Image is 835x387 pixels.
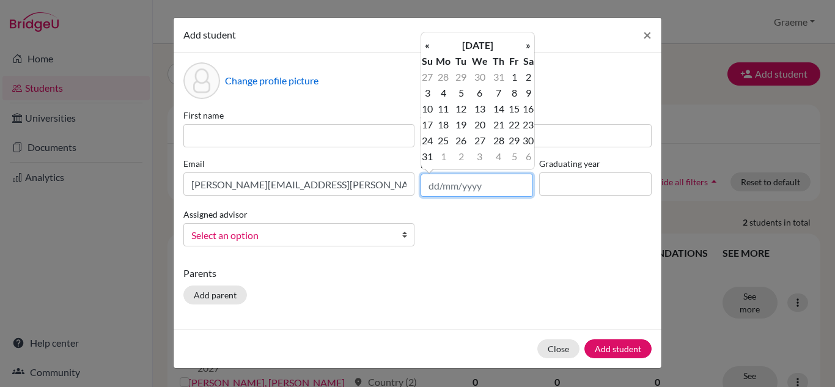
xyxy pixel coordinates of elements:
p: Parents [183,266,652,281]
label: Email [183,157,414,170]
td: 29 [507,133,522,149]
td: 28 [490,133,506,149]
td: 14 [490,101,506,117]
label: Assigned advisor [183,208,248,221]
button: Close [633,18,661,52]
button: Add parent [183,286,247,304]
span: Add student [183,29,236,40]
td: 28 [433,69,454,85]
td: 5 [507,149,522,164]
button: Add student [584,339,652,358]
td: 31 [421,149,433,164]
td: 10 [421,101,433,117]
td: 29 [454,69,469,85]
th: Mo [433,53,454,69]
th: [DATE] [433,37,522,53]
input: dd/mm/yyyy [421,174,533,197]
td: 2 [522,69,534,85]
td: 19 [454,117,469,133]
th: Fr [507,53,522,69]
td: 9 [522,85,534,101]
td: 13 [469,101,490,117]
td: 5 [454,85,469,101]
td: 2 [454,149,469,164]
button: Close [537,339,579,358]
td: 15 [507,101,522,117]
span: × [643,26,652,43]
td: 3 [421,85,433,101]
td: 30 [469,69,490,85]
label: Surname [421,109,652,122]
td: 27 [469,133,490,149]
td: 30 [522,133,534,149]
td: 18 [433,117,454,133]
td: 1 [433,149,454,164]
th: Tu [454,53,469,69]
th: We [469,53,490,69]
td: 1 [507,69,522,85]
td: 21 [490,117,506,133]
td: 31 [490,69,506,85]
div: Profile picture [183,62,220,99]
td: 25 [433,133,454,149]
td: 12 [454,101,469,117]
td: 4 [490,149,506,164]
td: 8 [507,85,522,101]
td: 11 [433,101,454,117]
td: 17 [421,117,433,133]
label: Graduating year [539,157,652,170]
td: 4 [433,85,454,101]
td: 7 [490,85,506,101]
td: 22 [507,117,522,133]
th: » [522,37,534,53]
td: 24 [421,133,433,149]
th: « [421,37,433,53]
td: 27 [421,69,433,85]
label: First name [183,109,414,122]
td: 20 [469,117,490,133]
th: Su [421,53,433,69]
td: 26 [454,133,469,149]
td: 3 [469,149,490,164]
span: Select an option [191,227,391,243]
td: 16 [522,101,534,117]
td: 23 [522,117,534,133]
td: 6 [469,85,490,101]
th: Sa [522,53,534,69]
td: 6 [522,149,534,164]
th: Th [490,53,506,69]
